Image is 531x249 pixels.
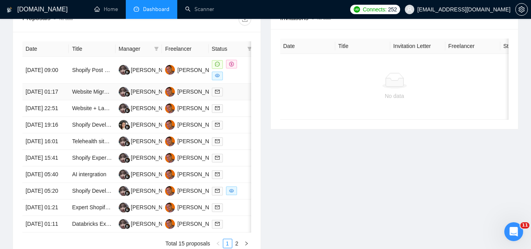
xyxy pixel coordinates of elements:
[119,170,129,179] img: NF
[119,44,151,53] span: Manager
[229,188,234,193] span: eye
[215,106,220,111] span: mail
[7,4,12,16] img: logo
[119,136,129,146] img: NF
[131,186,189,195] div: [PERSON_NAME] Ayra
[213,239,223,248] button: left
[22,183,69,199] td: [DATE] 05:20
[242,239,251,248] button: right
[390,39,445,54] th: Invitation Letter
[239,16,251,22] span: download
[215,188,220,193] span: mail
[335,39,390,54] th: Title
[165,219,175,229] img: JP
[445,39,500,54] th: Freelancer
[72,67,187,73] a: Shopify Post Purchase Extension Development
[131,219,189,228] div: [PERSON_NAME] Ayra
[72,221,194,227] a: Databricks Expert Needed for Project Deployment
[69,199,115,216] td: Expert Shopify Developer Needed for Speed and Performance Optimization
[280,39,335,54] th: Date
[119,66,189,73] a: NF[PERSON_NAME] Ayra
[363,5,386,14] span: Connects:
[22,133,69,150] td: [DATE] 16:01
[165,136,175,146] img: JP
[131,153,189,162] div: [PERSON_NAME] Ayra
[185,6,214,13] a: searchScanner
[388,5,397,14] span: 252
[22,100,69,117] td: [DATE] 22:51
[72,89,198,95] a: Website Migration from Magento 2 to BigCommerce
[72,188,206,194] a: Shopify Developer Needed for Site Speed Optimization
[69,166,115,183] td: AI intergration
[232,239,242,248] li: 2
[69,216,115,232] td: Databricks Expert Needed for Project Deployment
[119,204,189,210] a: NF[PERSON_NAME] Ayra
[165,65,175,75] img: JP
[287,92,503,100] div: No data
[119,120,129,130] img: LA
[131,137,189,146] div: [PERSON_NAME] Ayra
[119,138,189,144] a: NF[PERSON_NAME] Ayra
[22,117,69,133] td: [DATE] 19:16
[72,122,272,128] a: Shopify Developer Needed for Custom Recharge Integration + Performance Fixes
[165,170,175,179] img: JP
[239,13,251,26] button: download
[119,187,189,194] a: NF[PERSON_NAME] Ayra
[131,203,189,212] div: [PERSON_NAME] Ayra
[131,170,189,179] div: [PERSON_NAME] Ayra
[215,62,220,66] span: message
[131,120,176,129] div: [PERSON_NAME]
[165,186,175,196] img: JP
[131,66,189,74] div: [PERSON_NAME] Ayra
[69,41,115,57] th: Title
[215,205,220,210] span: mail
[515,3,528,16] button: setting
[162,41,208,57] th: Freelancer
[215,122,220,127] span: mail
[72,138,305,144] a: Telehealth site (HIPPA, Vid, scripts, questionnaires, etc), Shopify Store Front - show similar jobs
[177,66,269,74] div: [PERSON_NAME] [PERSON_NAME]
[69,150,115,166] td: Shopify Expert Needed for Image Logic and Klarna Integration
[119,171,189,177] a: NF[PERSON_NAME] Ayra
[165,66,269,73] a: JP[PERSON_NAME] [PERSON_NAME]
[215,73,220,78] span: eye
[165,204,269,210] a: JP[PERSON_NAME] [PERSON_NAME]
[153,43,160,55] span: filter
[223,239,232,248] a: 1
[246,43,254,55] span: filter
[143,6,169,13] span: Dashboard
[125,157,130,163] img: gigradar-bm.png
[177,153,269,162] div: [PERSON_NAME] [PERSON_NAME]
[69,57,115,84] td: Shopify Post Purchase Extension Development
[125,174,130,179] img: gigradar-bm.png
[119,186,129,196] img: NF
[233,239,241,248] a: 2
[165,87,175,97] img: JP
[154,46,159,51] span: filter
[215,221,220,226] span: mail
[125,108,130,113] img: gigradar-bm.png
[165,187,269,194] a: JP[PERSON_NAME] [PERSON_NAME]
[212,44,244,53] span: Status
[69,133,115,150] td: Telehealth site (HIPPA, Vid, scripts, questionnaires, etc), Shopify Store Front - show similar jobs
[229,62,234,66] span: dollar
[247,46,252,51] span: filter
[22,13,137,26] div: Proposals
[125,141,130,146] img: gigradar-bm.png
[177,87,269,96] div: [PERSON_NAME] [PERSON_NAME]
[354,6,360,13] img: upwork-logo.png
[177,120,269,129] div: [PERSON_NAME] [PERSON_NAME]
[165,138,269,144] a: JP[PERSON_NAME] [PERSON_NAME]
[177,203,269,212] div: [PERSON_NAME] [PERSON_NAME]
[165,121,269,127] a: JP[PERSON_NAME] [PERSON_NAME]
[177,186,269,195] div: [PERSON_NAME] [PERSON_NAME]
[22,199,69,216] td: [DATE] 01:21
[119,203,129,212] img: NF
[215,155,220,160] span: mail
[165,171,269,177] a: JP[PERSON_NAME] [PERSON_NAME]
[72,171,106,177] a: AI intergration
[125,190,130,196] img: gigradar-bm.png
[165,153,175,163] img: JP
[72,155,224,161] a: Shopify Expert Needed for Image Logic and Klarna Integration
[515,6,528,13] a: setting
